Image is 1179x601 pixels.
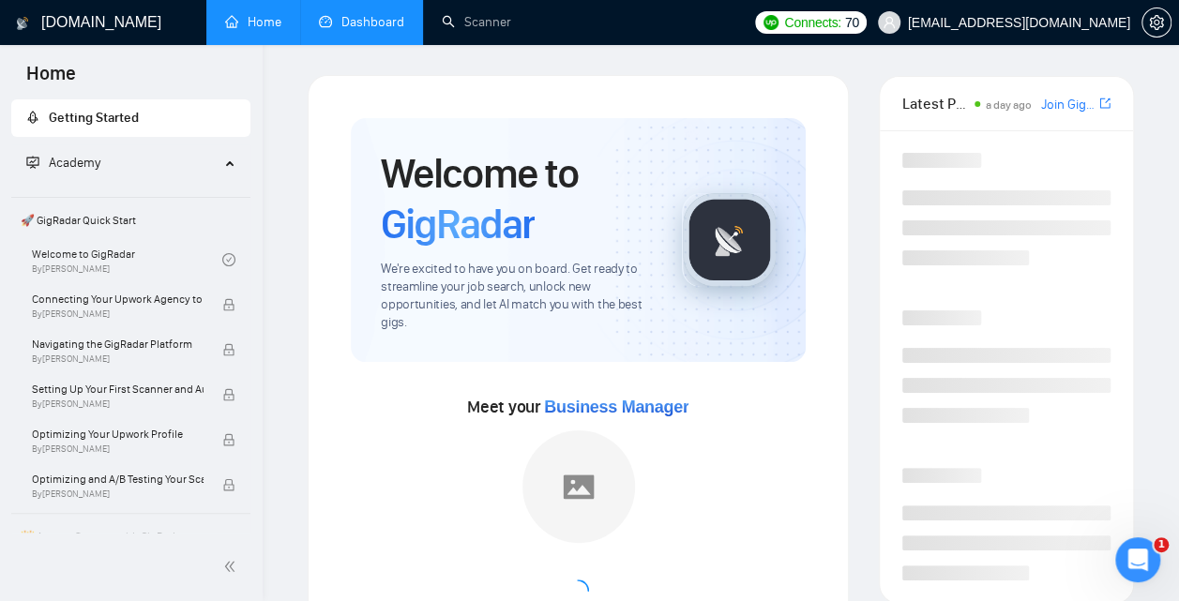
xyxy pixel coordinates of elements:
[883,16,896,29] span: user
[32,308,204,320] span: By [PERSON_NAME]
[544,398,688,416] span: Business Manager
[225,14,281,30] a: homeHome
[1099,95,1111,113] a: export
[1154,537,1169,552] span: 1
[32,398,204,410] span: By [PERSON_NAME]
[32,239,222,280] a: Welcome to GigRadarBy[PERSON_NAME]
[1141,15,1171,30] a: setting
[222,433,235,446] span: lock
[49,155,100,171] span: Academy
[11,60,91,99] span: Home
[26,111,39,124] span: rocket
[683,193,777,287] img: gigradar-logo.png
[784,12,840,33] span: Connects:
[381,199,535,249] span: GigRadar
[381,148,652,249] h1: Welcome to
[16,8,29,38] img: logo
[222,478,235,491] span: lock
[1141,8,1171,38] button: setting
[467,397,688,417] span: Meet your
[902,92,969,115] span: Latest Posts from the GigRadar Community
[32,335,204,353] span: Navigating the GigRadar Platform
[223,557,242,576] span: double-left
[845,12,859,33] span: 70
[522,430,635,543] img: placeholder.png
[222,388,235,401] span: lock
[1041,95,1096,115] a: Join GigRadar Slack Community
[1115,537,1160,582] iframe: Intercom live chat
[32,290,204,308] span: Connecting Your Upwork Agency to GigRadar
[1142,15,1171,30] span: setting
[222,298,235,311] span: lock
[26,155,100,171] span: Academy
[49,110,139,126] span: Getting Started
[763,15,778,30] img: upwork-logo.png
[13,202,249,239] span: 🚀 GigRadar Quick Start
[26,156,39,169] span: fund-projection-screen
[222,343,235,356] span: lock
[32,488,204,500] span: By [PERSON_NAME]
[986,98,1032,112] span: a day ago
[32,443,204,455] span: By [PERSON_NAME]
[442,14,511,30] a: searchScanner
[11,99,250,137] li: Getting Started
[319,14,404,30] a: dashboardDashboard
[381,261,652,332] span: We're excited to have you on board. Get ready to streamline your job search, unlock new opportuni...
[1099,96,1111,111] span: export
[32,470,204,488] span: Optimizing and A/B Testing Your Scanner for Better Results
[32,425,204,443] span: Optimizing Your Upwork Profile
[13,518,249,555] span: 👑 Agency Success with GigRadar
[32,353,204,365] span: By [PERSON_NAME]
[222,253,235,266] span: check-circle
[32,380,204,398] span: Setting Up Your First Scanner and Auto-Bidder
